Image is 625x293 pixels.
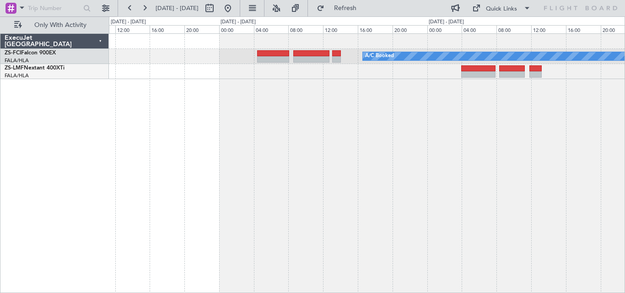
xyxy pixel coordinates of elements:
div: 20:00 [393,25,427,33]
button: Only With Activity [10,18,99,32]
div: [DATE] - [DATE] [111,18,146,26]
span: Refresh [326,5,365,11]
div: 12:00 [115,25,150,33]
input: Trip Number [28,1,81,15]
span: [DATE] - [DATE] [156,4,199,12]
a: ZS-FCIFalcon 900EX [5,50,56,56]
div: 16:00 [566,25,601,33]
div: A/C Booked [365,49,394,63]
div: [DATE] - [DATE] [221,18,256,26]
div: 00:00 [427,25,462,33]
div: 04:00 [462,25,496,33]
span: ZS-LMF [5,65,24,71]
span: ZS-FCI [5,50,21,56]
div: [DATE] - [DATE] [429,18,464,26]
div: 12:00 [531,25,566,33]
div: 12:00 [323,25,358,33]
button: Quick Links [468,1,535,16]
div: 08:00 [288,25,323,33]
div: 08:00 [496,25,531,33]
a: FALA/HLA [5,72,29,79]
span: Only With Activity [24,22,97,28]
button: Refresh [312,1,367,16]
div: 16:00 [150,25,184,33]
div: 20:00 [184,25,219,33]
div: 16:00 [358,25,393,33]
a: FALA/HLA [5,57,29,64]
div: 00:00 [219,25,254,33]
div: Quick Links [486,5,517,14]
div: 04:00 [254,25,289,33]
a: ZS-LMFNextant 400XTi [5,65,65,71]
